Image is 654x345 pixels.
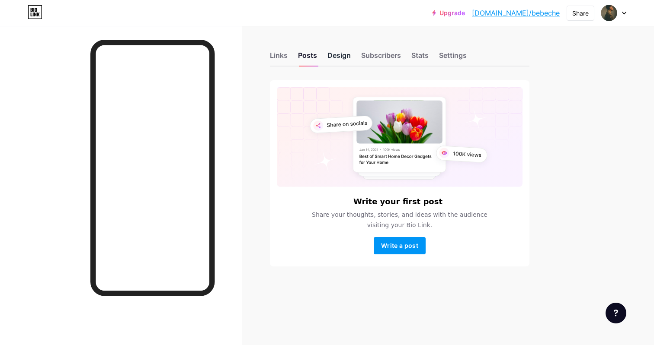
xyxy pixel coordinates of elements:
div: Design [327,50,351,66]
img: nandes [601,5,617,21]
h6: Write your first post [353,197,442,206]
div: Posts [298,50,317,66]
div: Links [270,50,288,66]
span: Write a post [381,242,418,249]
button: Write a post [374,237,426,254]
div: Stats [411,50,429,66]
div: Settings [439,50,467,66]
div: Subscribers [361,50,401,66]
a: [DOMAIN_NAME]/bebeche [472,8,560,18]
span: Share your thoughts, stories, and ideas with the audience visiting your Bio Link. [301,209,498,230]
div: Share [572,9,589,18]
a: Upgrade [432,9,465,16]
